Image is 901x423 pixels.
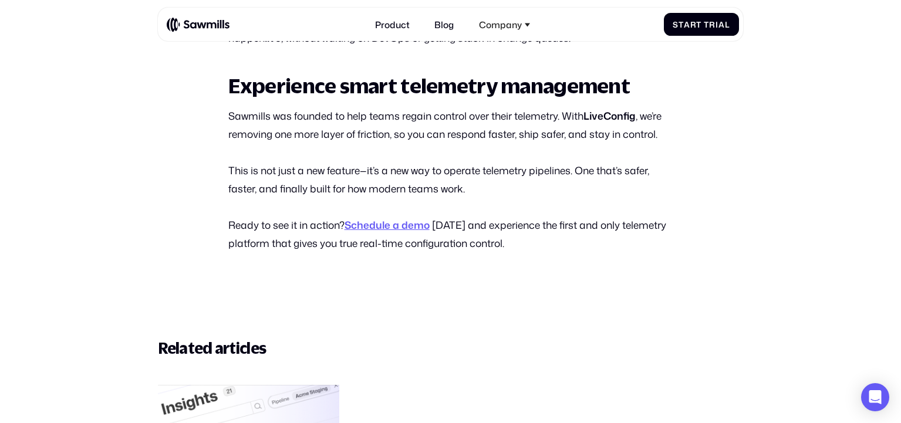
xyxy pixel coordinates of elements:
span: t [679,20,684,29]
div: Open Intercom Messenger [861,383,889,411]
span: T [704,20,709,29]
a: Product [369,12,417,36]
a: StartTrial [664,13,739,36]
div: Company [472,12,537,36]
p: This is not just a new feature—it’s a new way to operate telemetry pipelines. One that’s safer, f... [228,161,673,198]
span: a [718,20,725,29]
span: t [696,20,701,29]
span: l [725,20,730,29]
a: Blog [428,12,461,36]
strong: LiveConfig [583,109,636,123]
div: Company [479,19,522,30]
p: ‍ [228,270,673,289]
strong: Experience smart telemetry management [228,73,630,97]
h2: Related articles [158,339,744,358]
p: Ready to see it in action? [DATE] and experience the first and only telemetry platform that gives... [228,216,673,252]
a: Schedule a demo [345,218,430,232]
p: Sawmills was founded to help teams regain control over their telemetry. With , we’re removing one... [228,107,673,143]
span: r [690,20,697,29]
span: a [684,20,690,29]
span: i [716,20,718,29]
span: r [709,20,716,29]
span: S [673,20,679,29]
